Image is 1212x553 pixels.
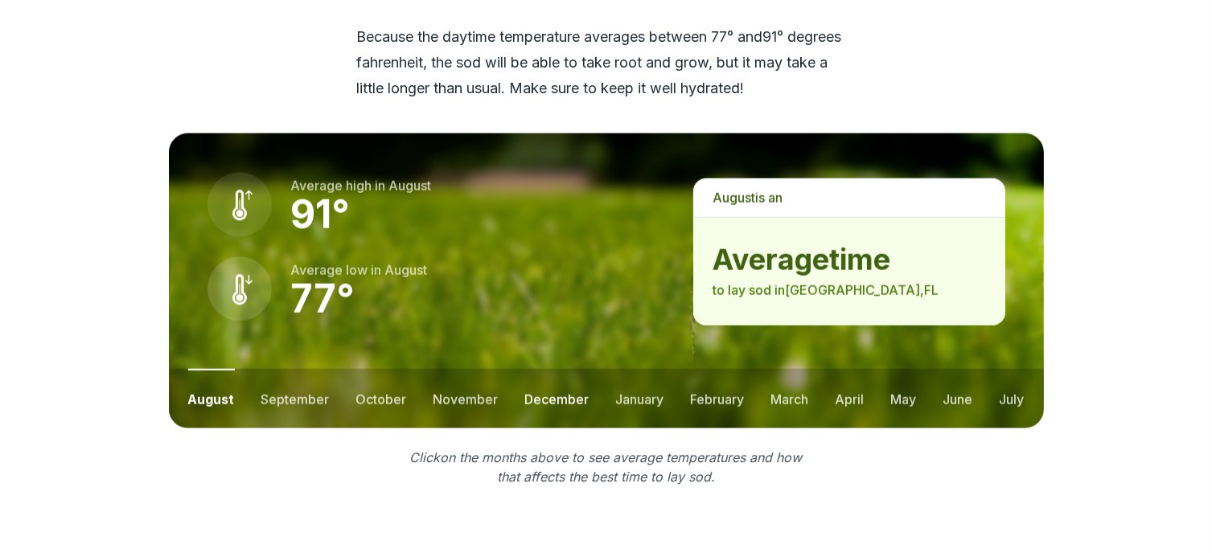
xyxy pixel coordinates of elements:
[891,369,917,428] button: may
[691,369,745,428] button: february
[261,369,330,428] button: september
[188,369,235,428] button: august
[291,260,428,280] p: Average low in
[693,178,1005,217] p: is a n
[713,281,985,300] p: to lay sod in [GEOGRAPHIC_DATA] , FL
[291,176,432,195] p: Average high in
[357,24,856,101] p: Because the daytime temperature averages between 77 ° and 91 ° degrees fahrenheit, the sod will b...
[389,178,432,194] span: august
[291,275,355,322] strong: 77 °
[713,244,985,276] strong: average time
[356,369,407,428] button: october
[401,448,812,486] p: Click on the months above to see average temperatures and how that affects the best time to lay sod.
[433,369,499,428] button: november
[771,369,809,428] button: march
[525,369,590,428] button: december
[943,369,973,428] button: june
[1000,369,1025,428] button: july
[291,190,351,238] strong: 91 °
[713,190,755,206] span: august
[836,369,865,428] button: april
[385,262,428,278] span: august
[616,369,664,428] button: january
